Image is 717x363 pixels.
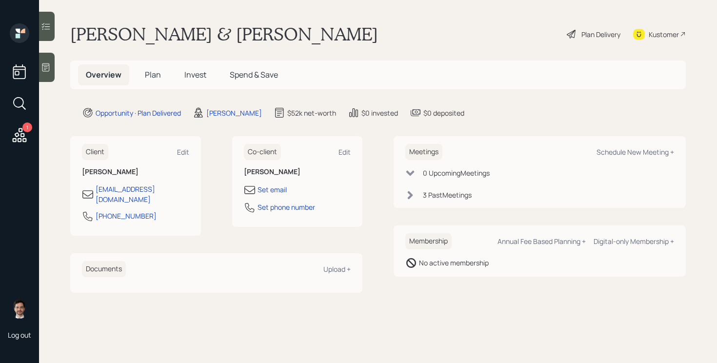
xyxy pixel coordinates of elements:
span: Spend & Save [230,69,278,80]
div: $0 deposited [423,108,464,118]
div: Set email [258,184,287,195]
div: 3 Past Meeting s [423,190,472,200]
div: [EMAIL_ADDRESS][DOMAIN_NAME] [96,184,189,204]
div: 1 [22,122,32,132]
div: Digital-only Membership + [594,237,674,246]
div: [PHONE_NUMBER] [96,211,157,221]
h6: Documents [82,261,126,277]
div: Annual Fee Based Planning + [498,237,586,246]
div: $52k net-worth [287,108,336,118]
div: 0 Upcoming Meeting s [423,168,490,178]
h6: Meetings [405,144,442,160]
h6: Membership [405,233,452,249]
h6: Co-client [244,144,281,160]
div: Upload + [323,264,351,274]
img: jonah-coleman-headshot.png [10,299,29,319]
h6: [PERSON_NAME] [244,168,351,176]
div: Set phone number [258,202,315,212]
span: Plan [145,69,161,80]
div: Schedule New Meeting + [597,147,674,157]
div: No active membership [419,258,489,268]
h1: [PERSON_NAME] & [PERSON_NAME] [70,23,378,45]
div: Kustomer [649,29,679,40]
div: Edit [177,147,189,157]
h6: Client [82,144,108,160]
div: [PERSON_NAME] [206,108,262,118]
div: Plan Delivery [581,29,620,40]
span: Overview [86,69,121,80]
div: Log out [8,330,31,340]
h6: [PERSON_NAME] [82,168,189,176]
div: $0 invested [361,108,398,118]
div: Opportunity · Plan Delivered [96,108,181,118]
div: Edit [339,147,351,157]
span: Invest [184,69,206,80]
